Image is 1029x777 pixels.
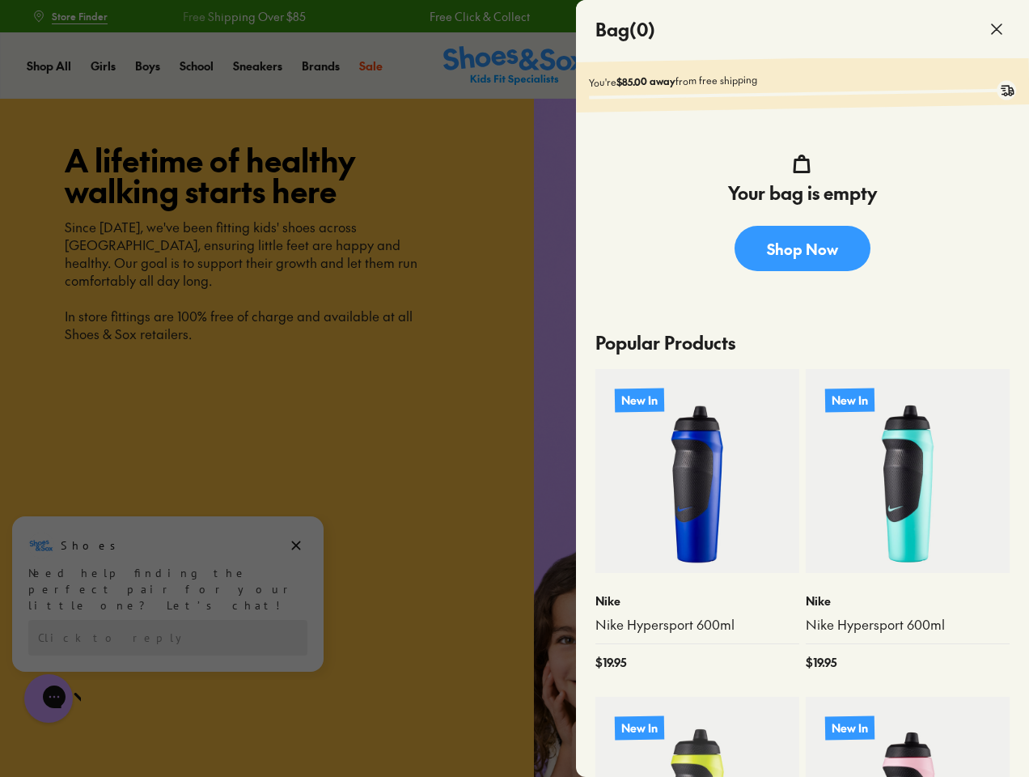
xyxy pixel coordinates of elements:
[728,180,877,206] h4: Your bag is empty
[8,6,57,54] button: Close gorgias live chat
[12,19,324,100] div: Message from Shoes. Need help finding the perfect pair for your little one? Let’s chat!
[595,16,655,43] h4: Bag ( 0 )
[595,316,1010,369] p: Popular Products
[61,23,125,40] h3: Shoes
[589,67,1016,89] p: You're from free shipping
[806,654,836,671] span: $ 19.95
[28,51,307,100] div: Need help finding the perfect pair for your little one? Let’s chat!
[285,20,307,43] button: Dismiss campaign
[825,388,874,412] p: New In
[616,74,675,88] b: $85.00 away
[806,616,1010,634] a: Nike Hypersport 600ml
[806,592,1010,609] p: Nike
[595,592,799,609] p: Nike
[735,226,870,271] a: Shop Now
[28,106,307,142] div: Reply to the campaigns
[615,715,664,740] p: New In
[595,654,626,671] span: $ 19.95
[12,2,324,158] div: Campaign message
[825,715,874,740] p: New In
[595,369,799,573] a: New In
[615,388,664,412] p: New In
[28,19,54,45] img: Shoes logo
[595,616,799,634] a: Nike Hypersport 600ml
[806,369,1010,573] a: New In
